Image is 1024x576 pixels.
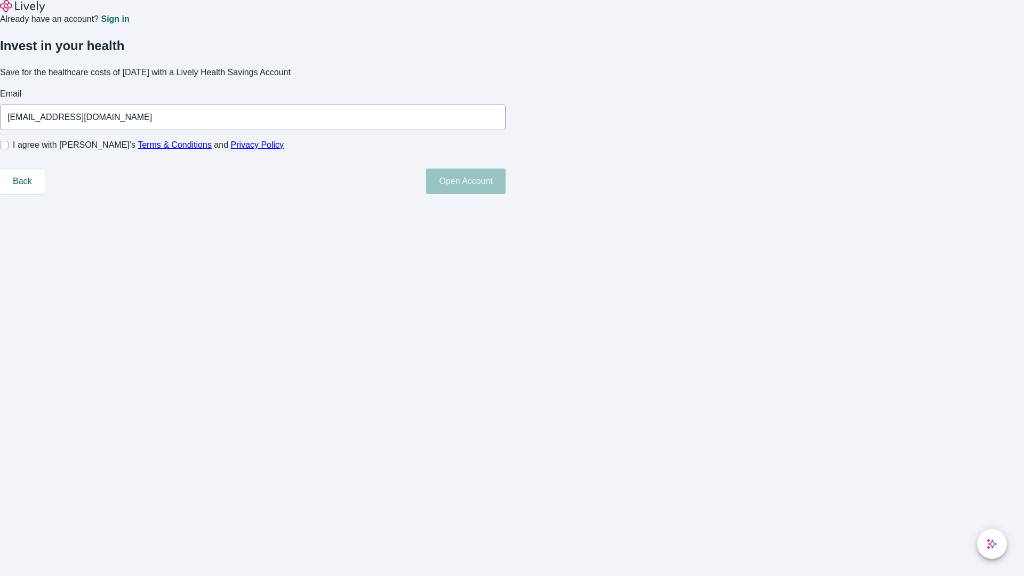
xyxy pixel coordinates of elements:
a: Terms & Conditions [138,140,212,149]
span: I agree with [PERSON_NAME]’s and [13,139,284,151]
svg: Lively AI Assistant [987,539,997,549]
a: Privacy Policy [231,140,284,149]
button: chat [977,529,1007,559]
a: Sign in [101,15,129,23]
